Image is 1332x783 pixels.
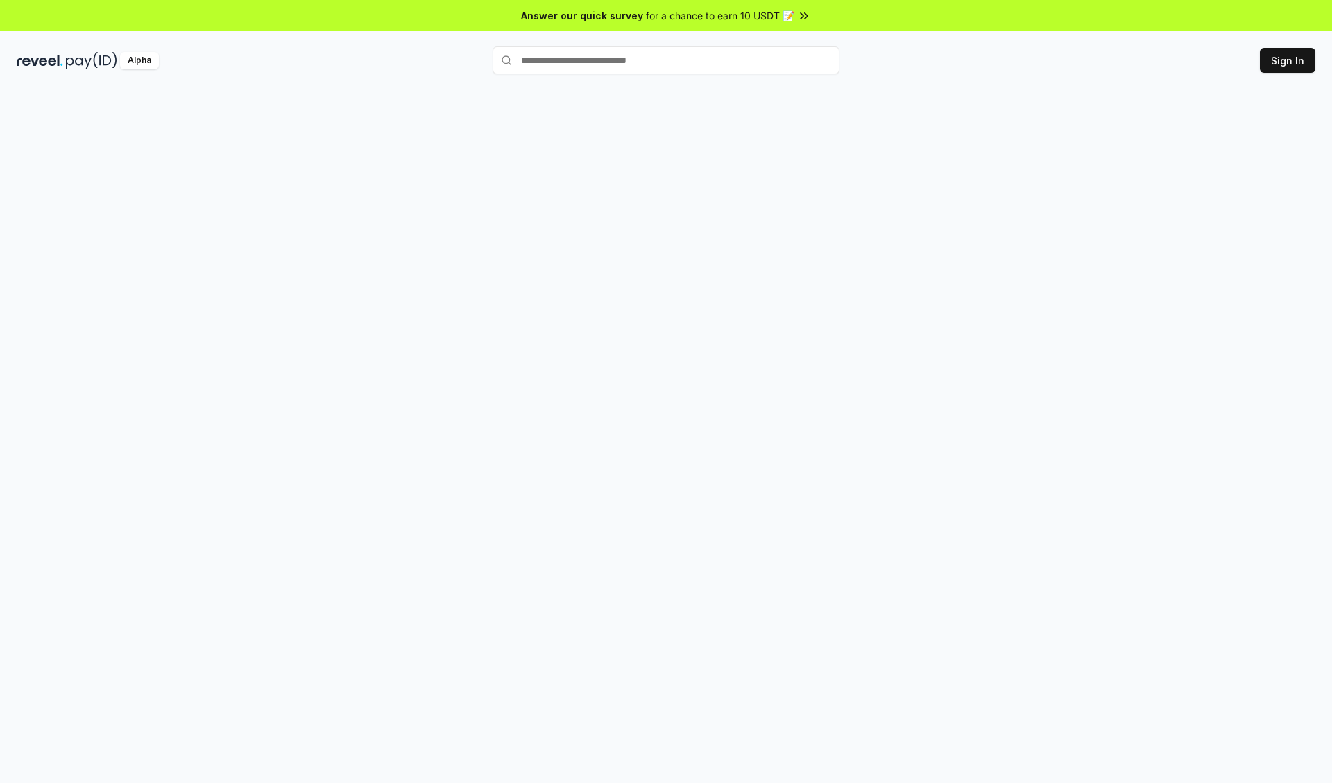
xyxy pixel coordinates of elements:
button: Sign In [1260,48,1315,73]
span: for a chance to earn 10 USDT 📝 [646,8,794,23]
div: Alpha [120,52,159,69]
img: reveel_dark [17,52,63,69]
span: Answer our quick survey [521,8,643,23]
img: pay_id [66,52,117,69]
